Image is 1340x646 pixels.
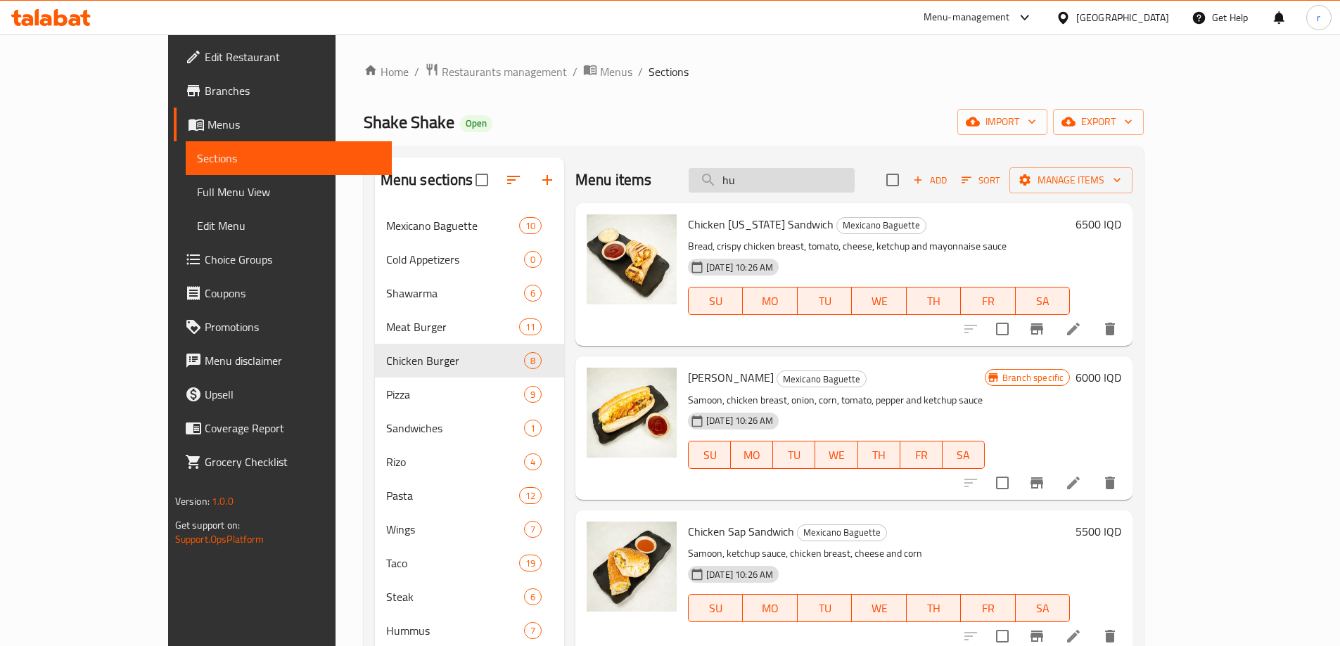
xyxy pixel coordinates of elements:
button: SA [943,441,985,469]
div: Wings [386,521,524,538]
span: SA [1021,291,1064,311]
a: Coupons [174,276,392,310]
div: Cold Appetizers0 [375,243,564,276]
span: Upsell [205,386,381,403]
span: Edit Menu [197,217,381,234]
div: Chicken Burger8 [375,344,564,377]
p: Samoon, chicken breast, onion, corn, tomato, pepper and ketchup sauce [688,392,985,409]
span: Cold Appetizers [386,251,524,268]
button: WE [852,287,906,315]
a: Menus [583,63,632,81]
button: Branch-specific-item [1020,312,1054,346]
p: Samoon, ketchup sauce, chicken breast, cheese and corn [688,545,1070,562]
a: Upsell [174,377,392,411]
a: Grocery Checklist [174,445,392,479]
span: TU [803,291,846,311]
div: Steak6 [375,580,564,614]
span: TH [864,445,895,465]
span: Sandwiches [386,420,524,437]
li: / [414,63,419,80]
div: items [519,555,542,571]
span: WE [821,445,852,465]
img: Chicken Hawaii Sandwich [587,214,677,304]
button: delete [1093,466,1127,500]
span: TH [912,291,955,311]
span: export [1064,113,1132,131]
button: export [1053,109,1144,135]
span: Add item [907,169,952,191]
span: Select to update [988,468,1017,498]
input: search [689,168,855,193]
span: FR [906,445,937,465]
span: Taco [386,555,519,571]
span: Chicken Burger [386,352,524,369]
span: MO [736,445,767,465]
span: Mexicano Baguette [386,217,519,234]
div: Hummus [386,622,524,639]
button: SA [1016,287,1070,315]
span: 12 [520,489,541,503]
a: Restaurants management [425,63,567,81]
span: 4 [525,456,541,469]
img: Fajita Sandwich [587,368,677,458]
button: WE [852,594,906,622]
a: Branches [174,74,392,108]
div: Mexicano Baguette [777,370,867,387]
div: items [519,318,542,335]
span: Edit Restaurant [205,49,381,65]
button: FR [961,287,1015,315]
span: Chicken Sap Sandwich [688,521,794,542]
div: Wings7 [375,512,564,546]
span: Rizo [386,453,524,470]
span: Mexicano Baguette [798,524,886,541]
div: Open [460,115,492,132]
span: TU [779,445,810,465]
a: Edit Menu [186,209,392,243]
div: items [524,420,542,437]
span: 1.0.0 [212,492,234,510]
a: Full Menu View [186,175,392,209]
span: 0 [525,253,541,266]
span: Menu disclaimer [205,352,381,369]
li: / [573,63,578,80]
div: items [519,487,542,504]
button: TH [907,594,961,622]
span: Pizza [386,386,524,403]
h6: 6000 IQD [1076,368,1121,387]
span: Menus [600,63,632,80]
span: Sections [197,150,381,167]
div: items [524,521,542,538]
span: 1 [525,422,541,435]
span: Manage items [1021,172,1121,189]
span: 7 [525,624,541,638]
button: TU [773,441,815,469]
span: WE [857,598,900,619]
h6: 5500 IQD [1076,522,1121,541]
span: Sections [649,63,689,80]
span: Shawarma [386,285,524,302]
button: TU [798,287,852,315]
button: Add [907,169,952,191]
nav: breadcrumb [364,63,1144,81]
span: TH [912,598,955,619]
span: SA [948,445,979,465]
div: items [524,588,542,605]
span: SU [694,291,737,311]
span: 7 [525,523,541,536]
a: Menus [174,108,392,141]
span: Steak [386,588,524,605]
span: Sort [962,172,1000,188]
p: Bread, crispy chicken breast, tomato, cheese, ketchup and mayonnaise sauce [688,238,1070,255]
button: SU [688,594,743,622]
div: Meat Burger11 [375,310,564,344]
div: Menu-management [924,9,1010,26]
span: 6 [525,287,541,300]
span: Coverage Report [205,420,381,437]
div: Taco19 [375,546,564,580]
button: TH [907,287,961,315]
span: Get support on: [175,516,240,534]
